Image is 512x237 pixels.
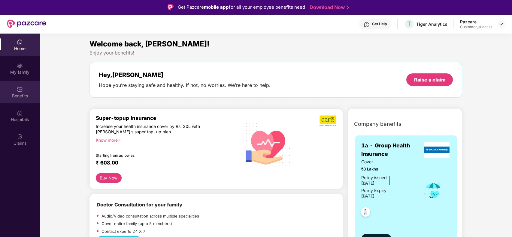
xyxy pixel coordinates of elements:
[89,40,210,48] span: Welcome back, [PERSON_NAME]!
[416,21,447,27] div: Tiger Analytics
[89,50,462,56] div: Enjoy your benefits!
[361,141,422,158] span: 1a - Group Health Insurance
[96,173,122,183] button: Buy Now
[17,63,23,69] img: svg+xml;base64,PHN2ZyB3aWR0aD0iMjAiIGhlaWdodD0iMjAiIHZpZXdCb3g9IjAgMCAyMCAyMCIgZmlsbD0ibm9uZSIgeG...
[347,4,349,10] img: Stroke
[99,82,271,88] div: Hope you’re staying safe and healthy. If not, no worries. We’re here to help.
[414,76,445,83] div: Raise a claim
[361,166,415,172] span: ₹8 Lakhs
[17,39,23,45] img: svg+xml;base64,PHN2ZyBpZD0iSG9tZSIgeG1sbnM9Imh0dHA6Ly93d3cudzMub3JnLzIwMDAvc3ZnIiB3aWR0aD0iMjAiIG...
[238,115,295,173] img: svg+xml;base64,PHN2ZyB4bWxucz0iaHR0cDovL3d3dy53My5vcmcvMjAwMC9zdmciIHhtbG5zOnhsaW5rPSJodHRwOi8vd3...
[460,25,492,29] div: Customer_success
[101,221,172,227] p: Cover entire family (upto 5 members)
[7,20,46,28] img: New Pazcare Logo
[407,20,411,28] span: T
[424,142,450,158] img: insurerLogo
[178,4,305,11] div: Get Pazcare for all your employee benefits need
[310,4,347,10] a: Download Now
[364,22,370,28] img: svg+xml;base64,PHN2ZyBpZD0iSGVscC0zMngzMiIgeG1sbnM9Imh0dHA6Ly93d3cudzMub3JnLzIwMDAvc3ZnIiB3aWR0aD...
[372,22,387,26] div: Get Help
[17,110,23,116] img: svg+xml;base64,PHN2ZyBpZD0iSG9zcGl0YWxzIiB4bWxucz0iaHR0cDovL3d3dy53My5vcmcvMjAwMC9zdmciIHdpZHRoPS...
[101,213,199,219] p: Audio/Video consultation across multiple specialities
[96,115,236,121] div: Super-topup Insurance
[96,138,233,142] div: Know more
[361,174,387,181] div: Policy issued
[361,194,374,198] span: [DATE]
[354,120,401,128] span: Company benefits
[460,19,492,25] div: Pazcare
[97,202,182,208] b: Doctor Consultation for your family
[17,86,23,92] img: svg+xml;base64,PHN2ZyBpZD0iQmVuZWZpdHMiIHhtbG5zPSJodHRwOi8vd3d3LnczLm9yZy8yMDAwL3N2ZyIgd2lkdGg9Ij...
[96,160,230,167] div: ₹ 608.00
[423,180,443,200] img: icon
[96,124,211,135] div: Increase your health insurance cover by Rs. 20L with [PERSON_NAME]’s super top-up plan.
[499,22,504,26] img: svg+xml;base64,PHN2ZyBpZD0iRHJvcGRvd24tMzJ4MzIiIHhtbG5zPSJodHRwOi8vd3d3LnczLm9yZy8yMDAwL3N2ZyIgd2...
[101,228,146,235] p: Contact experts 24 X 7
[96,153,211,157] div: Starting from as low as
[320,115,337,126] img: b5dec4f62d2307b9de63beb79f102df3.png
[361,158,415,165] span: Cover
[168,4,174,10] img: Logo
[99,71,271,79] div: Hey, [PERSON_NAME]
[361,181,374,185] span: [DATE]
[17,134,23,140] img: svg+xml;base64,PHN2ZyBpZD0iQ2xhaW0iIHhtbG5zPSJodHRwOi8vd3d3LnczLm9yZy8yMDAwL3N2ZyIgd2lkdGg9IjIwIi...
[358,206,373,220] img: svg+xml;base64,PHN2ZyB4bWxucz0iaHR0cDovL3d3dy53My5vcmcvMjAwMC9zdmciIHdpZHRoPSI0OC45NDMiIGhlaWdodD...
[204,4,229,10] strong: mobile app
[118,139,121,142] span: right
[361,187,386,194] div: Policy Expiry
